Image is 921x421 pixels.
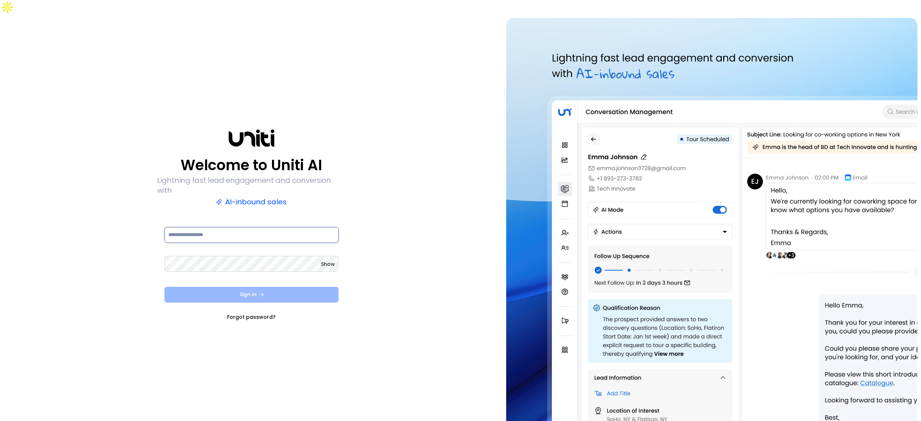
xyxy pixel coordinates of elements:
p: AI-inbound sales [216,197,287,207]
p: Welcome to Uniti AI [181,157,322,174]
button: Show [321,261,335,268]
p: Lightning fast lead engagement and conversion with [157,175,346,195]
button: Sign In [164,287,339,303]
a: Forgot password? [227,313,276,321]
